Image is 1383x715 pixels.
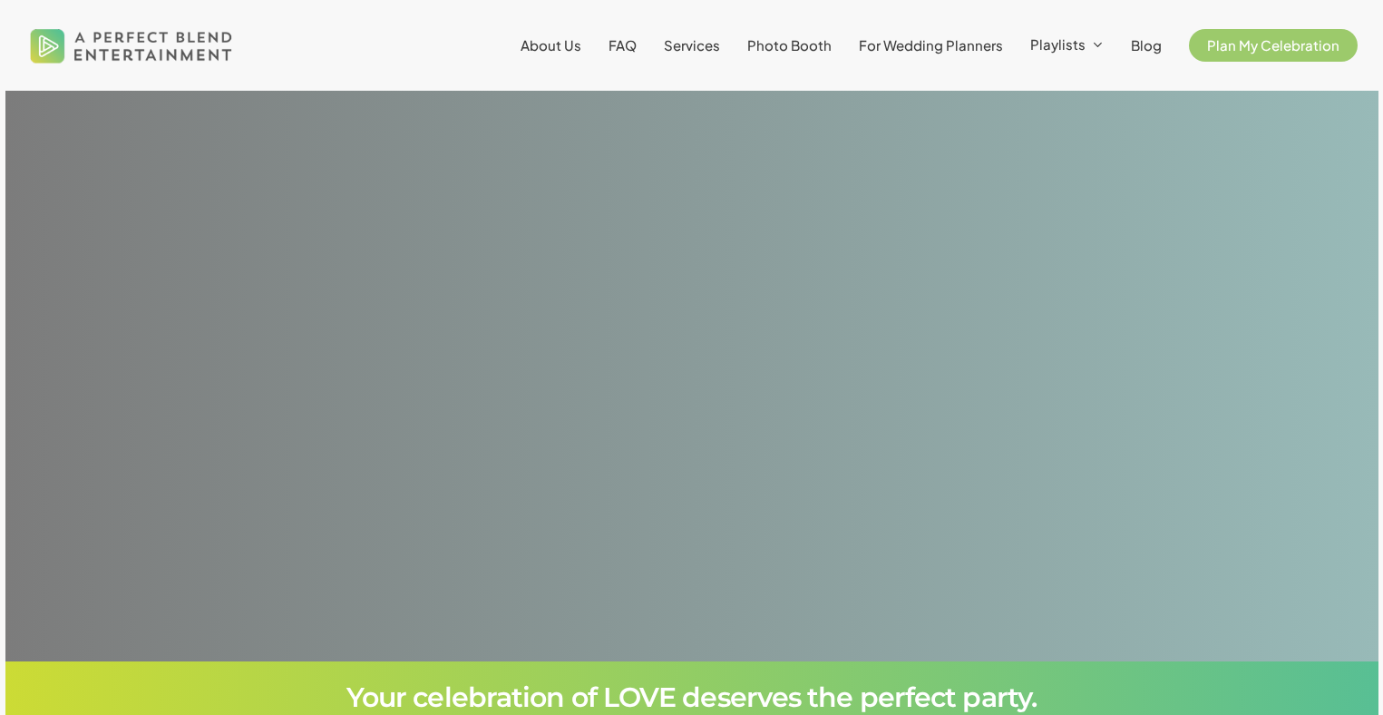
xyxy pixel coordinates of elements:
[747,38,832,53] a: Photo Booth
[25,13,238,78] img: A Perfect Blend Entertainment
[521,36,581,54] span: About Us
[859,38,1003,53] a: For Wedding Planners
[747,36,832,54] span: Photo Booth
[1030,37,1104,54] a: Playlists
[664,38,720,53] a: Services
[1131,36,1162,54] span: Blog
[1030,35,1086,53] span: Playlists
[609,36,637,54] span: FAQ
[859,36,1003,54] span: For Wedding Planners
[1189,38,1358,53] a: Plan My Celebration
[521,38,581,53] a: About Us
[54,684,1329,711] h3: Your celebration of LOVE deserves the perfect party.
[1207,36,1339,54] span: Plan My Celebration
[664,36,720,54] span: Services
[609,38,637,53] a: FAQ
[1131,38,1162,53] a: Blog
